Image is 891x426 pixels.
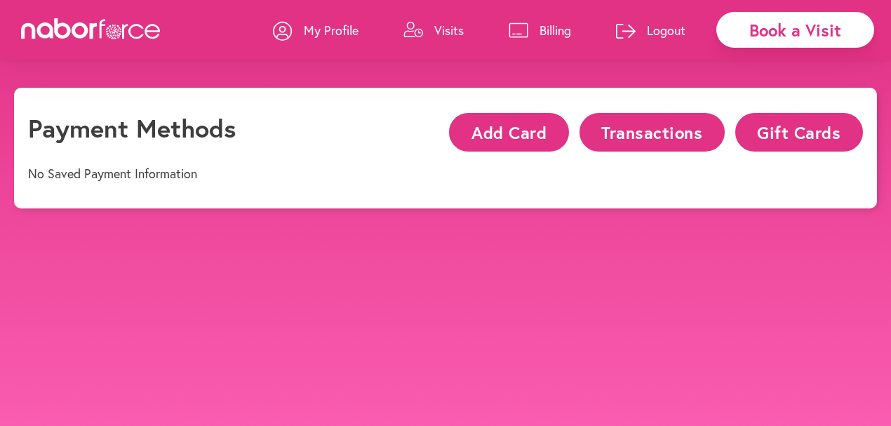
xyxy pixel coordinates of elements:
p: Visits [434,22,464,39]
button: Add Card [449,113,568,152]
p: Logout [647,22,685,39]
a: Billing [509,9,571,51]
div: Book a Visit [716,12,874,48]
a: Logout [616,9,685,51]
p: My Profile [304,22,359,39]
h1: Payment Methods [28,113,236,143]
a: Visits [403,9,464,51]
p: No Saved Payment Information [28,166,197,182]
a: Gift Cards [725,124,863,138]
a: My Profile [273,9,359,51]
a: Transactions [569,124,725,138]
p: Billing [540,22,571,39]
button: Gift Cards [735,113,863,152]
button: Transactions [580,113,725,152]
